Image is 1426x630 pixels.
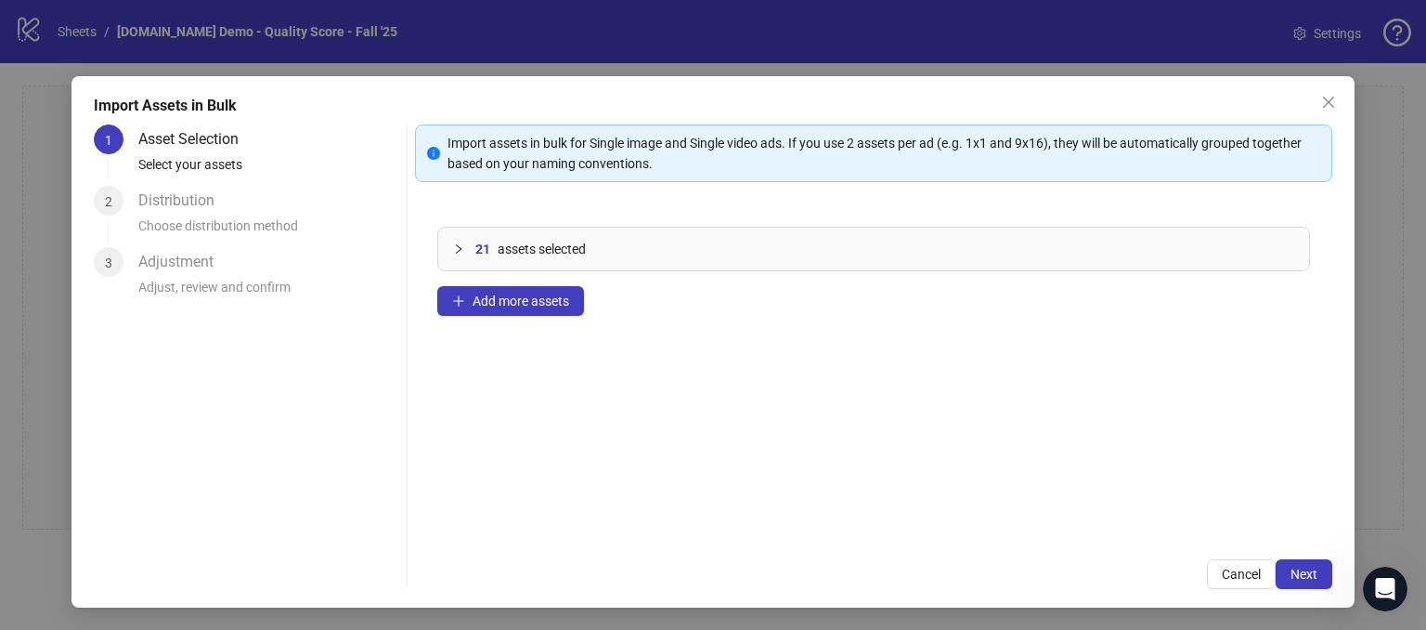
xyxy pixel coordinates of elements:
[137,8,238,40] h1: Messages
[138,277,399,308] div: Adjust, review and confirm
[66,84,175,103] div: [DOMAIN_NAME]
[1363,567,1407,611] iframe: Intercom live chat
[452,295,465,308] span: plus
[66,66,940,81] span: You’ll get replies here and in your email: ✉️ [PERSON_NAME][EMAIL_ADDRESS][DOMAIN_NAME] Our usual...
[437,286,584,316] button: Add more assets
[1290,567,1317,582] span: Next
[242,505,314,518] span: Messages
[438,228,1309,270] div: 21assets selected
[138,125,253,154] div: Asset Selection
[453,243,464,255] span: collapsed
[475,239,490,259] span: 21
[21,65,58,102] img: Profile image for Laura
[427,147,440,160] span: info-circle
[1314,87,1343,117] button: Close
[105,194,112,209] span: 2
[186,459,371,533] button: Messages
[1222,567,1261,582] span: Cancel
[138,247,228,277] div: Adjustment
[138,186,229,216] div: Distribution
[105,256,112,270] span: 3
[138,216,399,247] div: Choose distribution method
[498,239,586,259] span: assets selected
[105,133,112,148] span: 1
[94,95,1332,117] div: Import Assets in Bulk
[1321,95,1336,110] span: close
[138,154,399,186] div: Select your assets
[73,505,111,518] span: Home
[1276,559,1332,589] button: Next
[1207,559,1276,589] button: Cancel
[178,84,230,103] div: • [DATE]
[326,7,359,41] div: Close
[447,133,1320,174] div: Import assets in bulk for Single image and Single video ads. If you use 2 assets per ad (e.g. 1x1...
[473,294,569,308] span: Add more assets
[85,369,286,406] button: Send us a message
